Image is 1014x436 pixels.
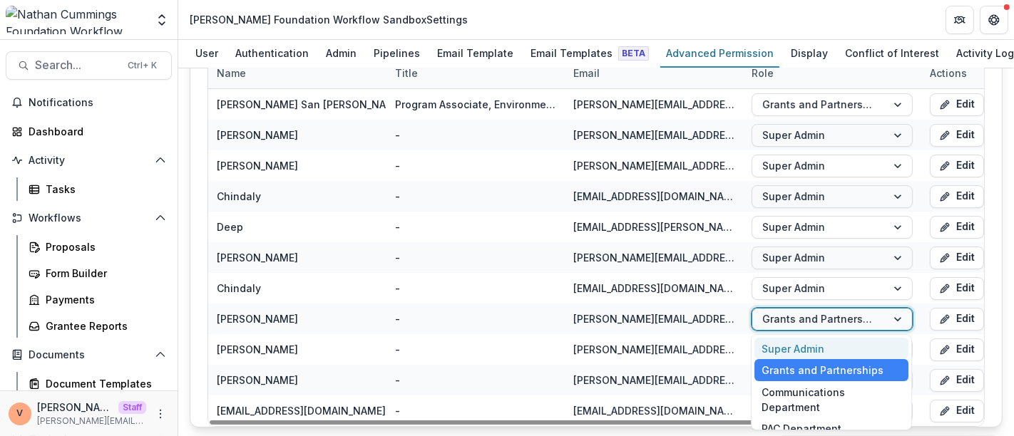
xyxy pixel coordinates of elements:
[6,120,172,143] a: Dashboard
[17,409,24,418] div: Venkat
[921,66,975,81] div: Actions
[754,338,908,360] div: Super Admin
[35,58,119,72] span: Search...
[930,124,984,147] button: Edit
[29,349,149,361] span: Documents
[118,401,146,414] p: Staff
[386,58,565,88] div: Title
[395,189,400,204] div: -
[930,338,984,361] button: Edit
[785,40,834,68] a: Display
[573,342,734,357] div: [PERSON_NAME][EMAIL_ADDRESS][PERSON_NAME][DOMAIN_NAME]
[23,288,172,311] a: Payments
[37,415,146,427] p: [PERSON_NAME][EMAIL_ADDRESS][DOMAIN_NAME]
[573,158,734,173] div: [PERSON_NAME][EMAIL_ADDRESS][DOMAIN_NAME]
[573,219,734,234] div: [EMAIL_ADDRESS][PERSON_NAME][DOMAIN_NAME]
[930,93,984,116] button: Edit
[930,277,984,300] button: Edit
[217,250,298,265] div: [PERSON_NAME]
[660,40,779,68] a: Advanced Permission
[46,318,160,333] div: Grantee Reports
[573,189,734,204] div: [EMAIL_ADDRESS][DOMAIN_NAME]
[573,373,734,388] div: [PERSON_NAME][EMAIL_ADDRESS][PERSON_NAME][DOMAIN_NAME]
[29,97,166,109] span: Notifications
[208,66,255,81] div: Name
[208,58,386,88] div: Name
[23,372,172,395] a: Document Templates
[930,185,984,208] button: Edit
[573,97,734,112] div: [PERSON_NAME][EMAIL_ADDRESS][PERSON_NAME][DOMAIN_NAME]
[395,219,400,234] div: -
[930,369,984,392] button: Edit
[217,158,298,173] div: [PERSON_NAME]
[395,373,400,388] div: -
[217,281,261,296] div: Chindaly
[618,46,649,61] span: Beta
[395,128,400,142] div: -
[431,40,519,68] a: Email Template
[6,91,172,114] button: Notifications
[980,6,1008,34] button: Get Help
[217,373,298,388] div: [PERSON_NAME]
[573,250,734,265] div: [PERSON_NAME][EMAIL_ADDRESS][PERSON_NAME][DOMAIN_NAME]
[573,311,734,326] div: [PERSON_NAME][EMAIL_ADDRESS][PERSON_NAME][DOMAIN_NAME]
[930,308,984,331] button: Edit
[573,281,734,296] div: [EMAIL_ADDRESS][DOMAIN_NAME]
[217,219,243,234] div: Deep
[565,66,608,81] div: Email
[190,12,468,27] div: [PERSON_NAME] Foundation Workflow Sandbox Settings
[785,43,834,63] div: Display
[23,177,172,201] a: Tasks
[320,40,362,68] a: Admin
[152,6,172,34] button: Open entity switcher
[743,66,782,81] div: Role
[930,155,984,177] button: Edit
[754,381,908,418] div: Communications Department
[573,403,734,418] div: [EMAIL_ADDRESS][DOMAIN_NAME]
[395,342,400,357] div: -
[6,6,146,34] img: Nathan Cummings Foundation Workflow Sandbox logo
[217,311,298,326] div: [PERSON_NAME]
[190,43,224,63] div: User
[368,40,426,68] a: Pipelines
[395,403,400,418] div: -
[217,97,404,112] div: [PERSON_NAME] San [PERSON_NAME]
[46,266,160,281] div: Form Builder
[525,40,655,68] a: Email Templates Beta
[573,128,734,142] div: [PERSON_NAME][EMAIL_ADDRESS][DOMAIN_NAME]
[930,246,984,269] button: Edit
[46,376,160,391] div: Document Templates
[395,158,400,173] div: -
[743,58,921,88] div: Role
[320,43,362,63] div: Admin
[565,58,743,88] div: Email
[395,281,400,296] div: -
[23,261,172,285] a: Form Builder
[230,40,314,68] a: Authentication
[395,311,400,326] div: -
[386,66,426,81] div: Title
[23,314,172,338] a: Grantee Reports
[6,343,172,366] button: Open Documents
[930,400,984,422] button: Edit
[395,250,400,265] div: -
[217,342,298,357] div: [PERSON_NAME]
[37,400,113,415] p: [PERSON_NAME]
[29,212,149,224] span: Workflows
[6,207,172,229] button: Open Workflows
[152,405,169,422] button: More
[6,149,172,172] button: Open Activity
[525,43,655,63] div: Email Templates
[46,292,160,307] div: Payments
[368,43,426,63] div: Pipelines
[29,124,160,139] div: Dashboard
[29,155,149,167] span: Activity
[46,239,160,254] div: Proposals
[839,43,945,63] div: Conflict of Interest
[23,235,172,259] a: Proposals
[217,403,386,418] div: [EMAIL_ADDRESS][DOMAIN_NAME]
[6,51,172,80] button: Search...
